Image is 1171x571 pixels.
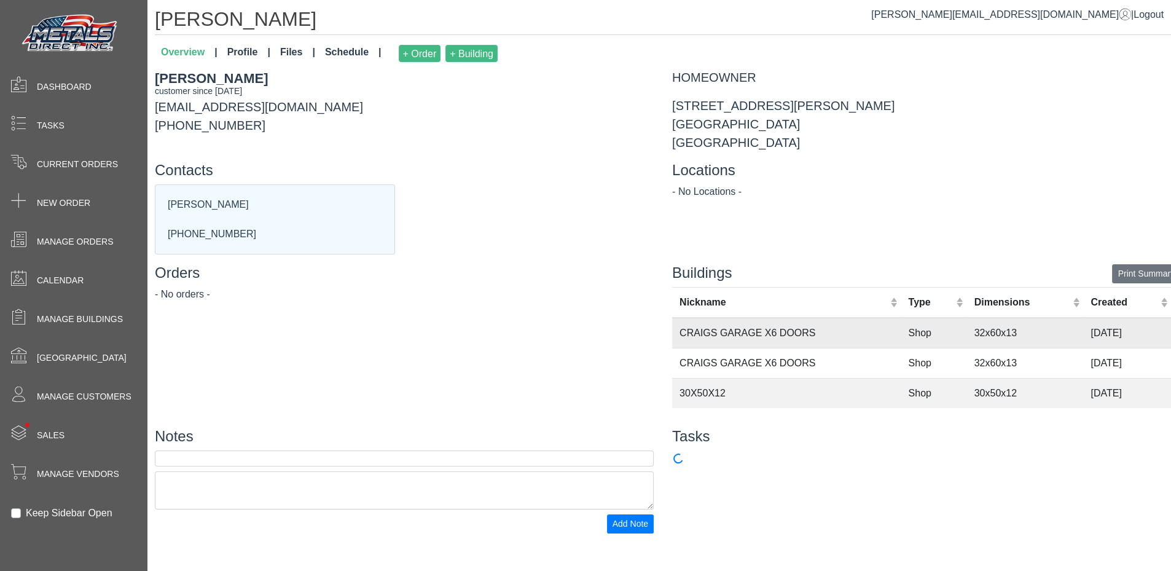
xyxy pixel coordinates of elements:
[672,68,1171,87] div: HOMEOWNER
[37,390,131,403] span: Manage Customers
[26,506,112,521] label: Keep Sidebar Open
[155,68,654,89] div: [PERSON_NAME]
[222,40,275,67] a: Profile
[275,40,320,67] a: Files
[607,514,654,534] button: Add Note
[672,162,1171,179] h4: Locations
[672,428,1171,446] h4: Tasks
[445,45,498,62] button: + Building
[1083,348,1171,378] td: [DATE]
[12,405,43,445] span: •
[672,133,1171,152] div: [GEOGRAPHIC_DATA]
[37,81,92,93] span: Dashboard
[320,40,386,67] a: Schedule
[967,348,1084,378] td: 32x60x13
[155,287,654,302] div: - No orders -
[37,429,65,442] span: Sales
[37,468,119,481] span: Manage Vendors
[967,378,1084,408] td: 30x50x12
[1134,9,1164,20] span: Logout
[672,115,1171,133] div: [GEOGRAPHIC_DATA]
[146,68,663,152] div: [EMAIL_ADDRESS][DOMAIN_NAME] [PHONE_NUMBER]
[672,378,901,408] td: 30X50X12
[672,348,901,378] td: CRAIGS GARAGE X6 DOORS
[1083,378,1171,408] td: [DATE]
[908,295,953,310] div: Type
[155,428,654,446] h4: Notes
[1091,295,1157,310] div: Created
[871,7,1164,22] div: |
[967,318,1084,349] td: 32x60x13
[37,119,65,132] span: Tasks
[974,295,1070,310] div: Dimensions
[155,162,654,179] h4: Contacts
[901,378,966,408] td: Shop
[155,85,654,98] div: customer since [DATE]
[871,9,1131,20] a: [PERSON_NAME][EMAIL_ADDRESS][DOMAIN_NAME]
[901,348,966,378] td: Shop
[155,185,394,254] div: [PERSON_NAME] [PHONE_NUMBER]
[37,313,123,326] span: Manage Buildings
[672,184,1171,199] div: - No Locations -
[672,264,1171,282] h4: Buildings
[901,318,966,349] td: Shop
[37,158,118,171] span: Current Orders
[156,40,222,67] a: Overview
[672,318,901,349] td: CRAIGS GARAGE X6 DOORS
[155,264,654,282] h4: Orders
[679,295,887,310] div: Nickname
[399,45,441,62] button: + Order
[37,197,90,210] span: New Order
[613,519,648,529] span: Add Note
[672,96,1171,115] div: [STREET_ADDRESS][PERSON_NAME]
[18,11,123,57] img: Metals Direct Inc Logo
[37,274,84,287] span: Calendar
[37,235,113,248] span: Manage Orders
[1083,318,1171,349] td: [DATE]
[155,7,1171,35] h1: [PERSON_NAME]
[37,352,127,364] span: [GEOGRAPHIC_DATA]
